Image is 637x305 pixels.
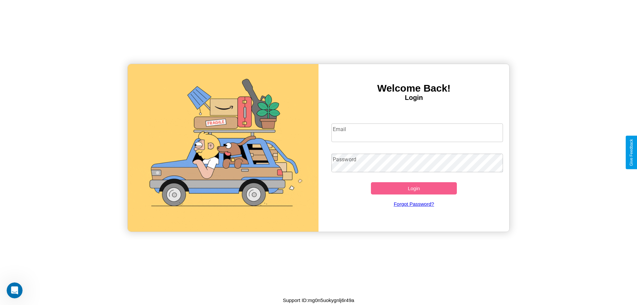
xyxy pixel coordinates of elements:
button: Login [371,182,457,194]
h4: Login [318,94,509,102]
div: Give Feedback [629,139,634,166]
h3: Welcome Back! [318,83,509,94]
img: gif [128,64,318,232]
p: Support ID: mg0n5uokygnlj6r49a [283,296,354,305]
a: Forgot Password? [328,194,500,213]
iframe: Intercom live chat [7,282,23,298]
